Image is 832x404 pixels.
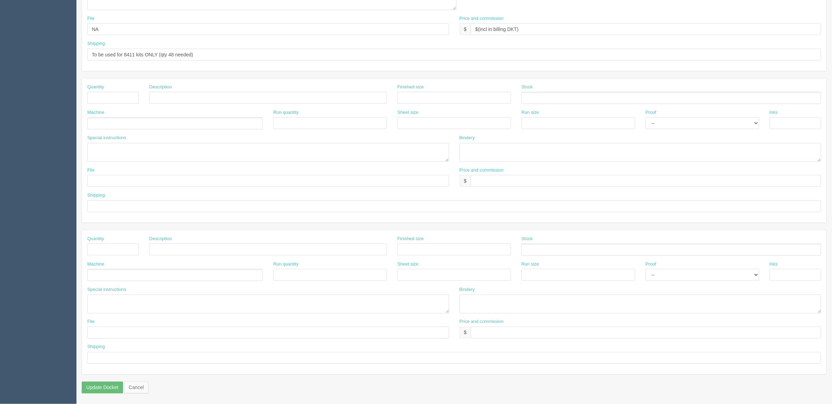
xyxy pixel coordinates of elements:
div: $ [460,175,471,187]
a: Cancel [124,382,148,394]
label: Price and commission [460,15,504,22]
label: File [87,15,95,22]
div: $ [460,23,471,35]
label: Description [149,236,172,242]
label: Machine [87,261,104,268]
label: Run size [522,261,539,268]
label: Machine [87,109,104,116]
label: Special instructions [87,135,126,141]
label: Stock [522,84,533,90]
label: Run size [522,109,539,116]
label: Quantity [87,236,104,242]
label: Inks [770,109,778,116]
label: Shipping [87,344,105,350]
label: Bindery [460,286,475,293]
label: Run quantity [273,109,299,116]
label: Run quantity [273,261,299,268]
label: File [87,319,95,325]
label: Price and commission [460,167,504,174]
label: Sheet size [397,261,419,268]
label: Proof [646,261,656,268]
label: Shipping [87,40,105,47]
label: File [87,167,95,174]
label: Finished size [397,84,424,90]
label: Price and commission [460,319,504,325]
label: Special instructions [87,286,126,293]
span: translation missing: en.helpers.links.cancel [129,385,144,390]
label: Shipping [87,192,105,199]
label: Sheet size [397,109,419,116]
label: Stock [522,236,533,242]
div: $ [460,327,471,339]
label: Bindery [460,135,475,141]
label: Inks [770,261,778,268]
label: Proof [646,109,656,116]
input: Update Docket [82,382,123,394]
label: Quantity [87,84,104,90]
label: Description [149,84,172,90]
label: Finished size [397,236,424,242]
